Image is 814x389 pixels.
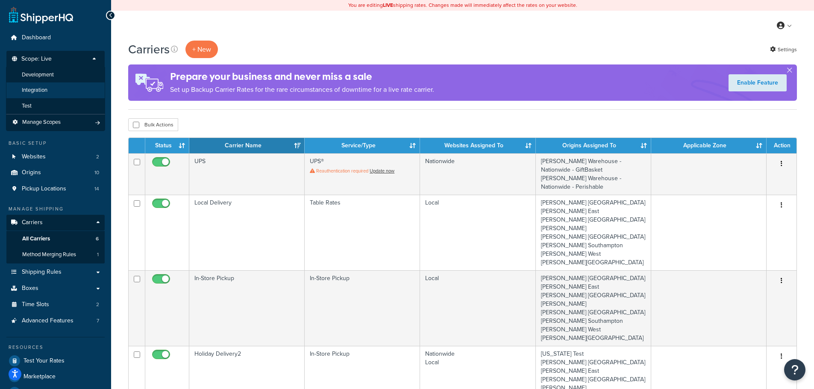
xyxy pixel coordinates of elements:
a: Time Slots 2 [6,297,105,313]
span: Boxes [22,285,38,292]
a: Advanced Features 7 [6,313,105,329]
span: Scope: Live [21,56,52,63]
a: Dashboard [6,30,105,46]
li: Development [6,67,105,83]
a: Shipping Rules [6,264,105,280]
td: In-Store Pickup [305,270,420,346]
li: Origins [6,165,105,181]
li: Integration [6,82,105,98]
h1: Carriers [128,41,170,58]
span: Pickup Locations [22,185,66,193]
td: UPS [189,153,305,195]
a: Websites 2 [6,149,105,165]
span: 1 [97,251,99,258]
img: ad-rules-rateshop-fe6ec290ccb7230408bd80ed9643f0289d75e0ffd9eb532fc0e269fcd187b520.png [128,64,170,101]
a: Boxes [6,281,105,296]
span: Origins [22,169,41,176]
a: Method Merging Rules 1 [6,247,105,263]
li: Time Slots [6,297,105,313]
button: + New [185,41,218,58]
span: Dashboard [22,34,51,41]
th: Status: activate to sort column ascending [145,138,189,153]
span: 14 [94,185,99,193]
p: Set up Backup Carrier Rates for the rare circumstances of downtime for a live rate carrier. [170,84,434,96]
th: Applicable Zone: activate to sort column ascending [651,138,767,153]
button: Open Resource Center [784,359,805,380]
li: Carriers [6,215,105,263]
span: Reauthentication required [316,167,368,174]
span: 10 [94,169,99,176]
td: Nationwide [420,153,535,195]
th: Websites Assigned To: activate to sort column ascending [420,138,535,153]
span: Advanced Features [22,317,73,325]
a: Carriers [6,215,105,231]
td: Local Delivery [189,195,305,270]
span: Websites [22,153,46,161]
span: 6 [96,235,99,243]
b: LIVE [383,1,393,9]
span: 2 [96,301,99,308]
td: Local [420,270,535,346]
a: All Carriers 6 [6,231,105,247]
td: UPS® [305,153,420,195]
td: [PERSON_NAME] Warehouse - Nationwide - GiftBasket [PERSON_NAME] Warehouse - Nationwide - Perishable [536,153,651,195]
th: Action [767,138,796,153]
span: Shipping Rules [22,269,62,276]
th: Carrier Name: activate to sort column ascending [189,138,305,153]
th: Service/Type: activate to sort column ascending [305,138,420,153]
a: Origins 10 [6,165,105,181]
span: Method Merging Rules [22,251,76,258]
a: Enable Feature [729,74,787,91]
span: Integration [22,87,47,94]
td: Table Rates [305,195,420,270]
li: Method Merging Rules [6,247,105,263]
a: Manage Scopes [11,119,100,126]
th: Origins Assigned To: activate to sort column ascending [536,138,651,153]
li: Advanced Features [6,313,105,329]
td: [PERSON_NAME] [GEOGRAPHIC_DATA] [PERSON_NAME] East [PERSON_NAME] [GEOGRAPHIC_DATA][PERSON_NAME] [... [536,270,651,346]
a: ShipperHQ Home [9,6,73,23]
td: Local [420,195,535,270]
a: Pickup Locations 14 [6,181,105,197]
span: Carriers [22,219,43,226]
a: Update now [370,167,394,174]
span: Test [22,102,32,110]
td: In-Store Pickup [189,270,305,346]
a: Test Your Rates [6,353,105,369]
span: Marketplace [24,373,56,380]
li: All Carriers [6,231,105,247]
span: All Carriers [22,235,50,243]
span: Test Your Rates [24,357,65,365]
td: [PERSON_NAME] [GEOGRAPHIC_DATA] [PERSON_NAME] East [PERSON_NAME] [GEOGRAPHIC_DATA][PERSON_NAME] [... [536,195,651,270]
a: Settings [770,44,797,56]
span: Development [22,71,54,79]
li: Websites [6,149,105,165]
div: Manage Shipping [6,205,105,213]
li: Test [6,98,105,114]
div: Basic Setup [6,140,105,147]
li: Pickup Locations [6,181,105,197]
div: Resources [6,344,105,351]
button: Bulk Actions [128,118,178,131]
h4: Prepare your business and never miss a sale [170,70,434,84]
span: Manage Scopes [22,119,61,126]
span: 7 [97,317,99,325]
a: Marketplace [6,369,105,384]
span: 2 [96,153,99,161]
span: Time Slots [22,301,49,308]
